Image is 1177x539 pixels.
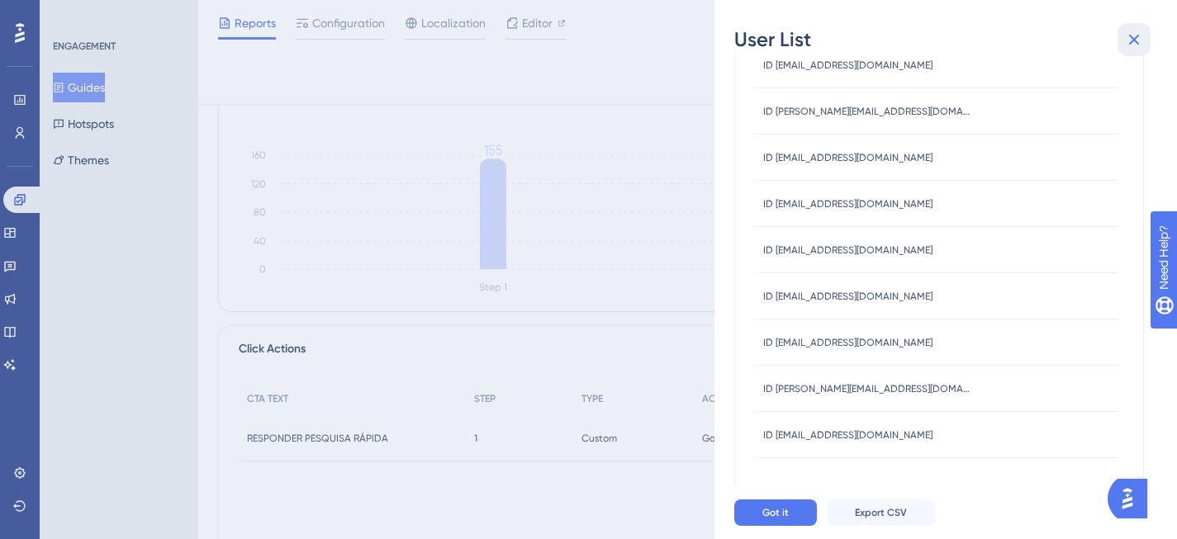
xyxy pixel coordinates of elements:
[855,506,907,519] span: Export CSV
[763,59,933,72] span: ID [EMAIL_ADDRESS][DOMAIN_NAME]
[763,290,933,303] span: ID [EMAIL_ADDRESS][DOMAIN_NAME]
[763,243,933,257] span: ID [EMAIL_ADDRESS][DOMAIN_NAME]
[827,499,935,526] button: Export CSV
[763,336,933,349] span: ID [EMAIL_ADDRESS][DOMAIN_NAME]
[734,26,1157,53] div: User List
[763,428,933,442] span: ID [EMAIL_ADDRESS][DOMAIN_NAME]
[762,506,789,519] span: Got it
[763,197,933,210] span: ID [EMAIL_ADDRESS][DOMAIN_NAME]
[1108,474,1157,523] iframe: UserGuiding AI Assistant Launcher
[763,151,933,164] span: ID [EMAIL_ADDRESS][DOMAIN_NAME]
[734,499,817,526] button: Got it
[39,4,103,24] span: Need Help?
[763,382,970,395] span: ID [PERSON_NAME][EMAIL_ADDRESS][DOMAIN_NAME]
[763,105,970,118] span: ID [PERSON_NAME][EMAIL_ADDRESS][DOMAIN_NAME]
